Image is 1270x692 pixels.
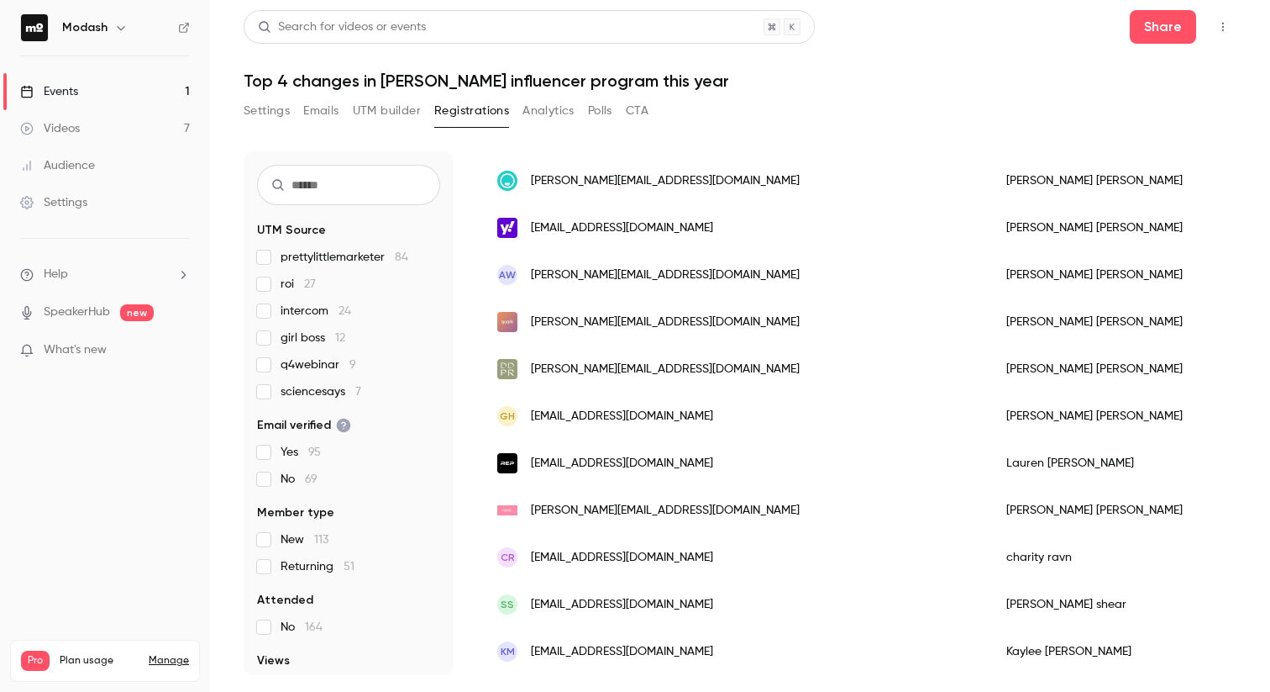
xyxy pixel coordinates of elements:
span: roi [281,276,316,293]
span: Help [44,266,68,283]
img: Modash [21,14,48,41]
span: [EMAIL_ADDRESS][DOMAIN_NAME] [531,408,713,425]
span: [EMAIL_ADDRESS][DOMAIN_NAME] [531,596,713,614]
button: CTA [626,98,648,124]
img: yahoo.ca [497,218,517,238]
li: help-dropdown-opener [20,266,190,283]
div: Events [20,83,78,100]
img: repfitness.com [497,453,517,473]
div: Kaylee [PERSON_NAME] [989,628,1234,675]
a: SpeakerHub [44,304,110,321]
span: [PERSON_NAME][EMAIL_ADDRESS][DOMAIN_NAME] [531,267,800,284]
div: [PERSON_NAME] [PERSON_NAME] [989,346,1234,393]
div: [PERSON_NAME] [PERSON_NAME] [989,204,1234,251]
span: UTM Source [257,222,326,239]
iframe: Noticeable Trigger [170,343,190,358]
span: girl boss [281,330,345,346]
span: 27 [304,278,316,290]
div: [PERSON_NAME] [PERSON_NAME] [989,487,1234,534]
span: Member type [257,504,334,521]
h6: Modash [62,19,108,36]
button: UTM builder [353,98,421,124]
div: [PERSON_NAME] [PERSON_NAME] [989,251,1234,298]
button: Settings [244,98,290,124]
button: Registrations [434,98,509,124]
span: 69 [305,473,317,485]
span: Pro [21,651,50,671]
span: [EMAIL_ADDRESS][DOMAIN_NAME] [531,219,713,237]
span: [EMAIL_ADDRESS][DOMAIN_NAME] [531,455,713,473]
span: Returning [281,558,354,575]
span: GH [500,409,515,424]
span: [PERSON_NAME][EMAIL_ADDRESS][DOMAIN_NAME] [531,172,800,190]
div: Lauren [PERSON_NAME] [989,440,1234,487]
button: Analytics [522,98,575,124]
div: [PERSON_NAME] [PERSON_NAME] [989,298,1234,346]
span: ss [501,597,514,612]
div: [PERSON_NAME] [PERSON_NAME] [989,157,1234,204]
span: prettylittlemarketer [281,249,408,266]
span: Email verified [257,417,351,434]
span: cr [501,550,515,565]
button: Share [1130,10,1196,44]
img: quarkbaby.com [497,312,517,332]
div: Audience [20,157,95,174]
span: sciencesays [281,383,361,400]
img: maskco.com [497,505,517,516]
span: 9 [349,359,356,371]
img: happybrush.de [497,171,517,191]
span: AW [499,267,516,283]
a: Manage [149,654,189,668]
span: New [281,531,328,548]
button: Emails [303,98,338,124]
span: What's new [44,341,107,359]
span: No [281,619,323,636]
div: charity ravn [989,534,1234,581]
span: Views [257,652,290,669]
span: [PERSON_NAME][EMAIL_ADDRESS][DOMAIN_NAME] [531,502,800,520]
span: q4webinar [281,357,356,373]
span: [EMAIL_ADDRESS][DOMAIN_NAME] [531,549,713,567]
span: 51 [344,561,354,573]
span: 24 [338,305,351,317]
div: Search for videos or events [258,18,426,36]
span: [PERSON_NAME][EMAIL_ADDRESS][DOMAIN_NAME] [531,361,800,378]
img: danikadalypr.com [497,359,517,379]
button: Polls [588,98,612,124]
span: [EMAIL_ADDRESS][DOMAIN_NAME] [531,643,713,661]
span: new [120,304,154,321]
span: No [281,471,317,488]
span: 95 [308,446,321,458]
span: 113 [314,534,328,546]
div: [PERSON_NAME] [PERSON_NAME] [989,393,1234,440]
h1: Top 4 changes in [PERSON_NAME] influencer program this year [244,71,1236,91]
div: Videos [20,120,80,137]
span: 12 [335,332,345,344]
span: 7 [355,386,361,398]
span: 164 [305,621,323,633]
span: Plan usage [60,654,139,668]
span: KM [501,644,515,659]
span: Attended [257,592,313,609]
span: Yes [281,444,321,461]
span: [PERSON_NAME][EMAIL_ADDRESS][DOMAIN_NAME] [531,314,800,331]
div: Settings [20,194,87,211]
div: [PERSON_NAME] shear [989,581,1234,628]
span: 84 [395,251,408,263]
span: intercom [281,303,351,320]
